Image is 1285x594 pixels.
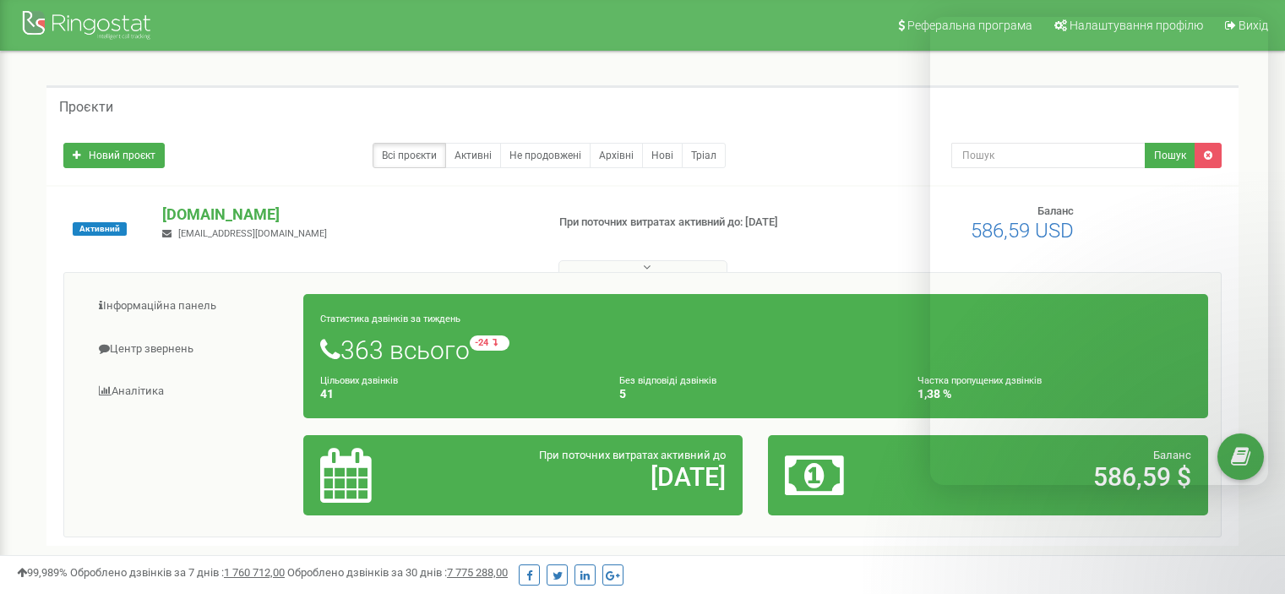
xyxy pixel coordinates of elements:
a: Новий проєкт [63,143,165,168]
h1: 363 всього [320,335,1191,364]
a: Архівні [590,143,643,168]
a: Нові [642,143,683,168]
a: Аналiтика [77,371,304,412]
a: Активні [445,143,501,168]
iframe: Intercom live chat [930,17,1268,485]
span: 99,989% [17,566,68,579]
span: Активний [73,222,127,236]
small: -24 [470,335,509,351]
span: При поточних витратах активний до [539,449,726,461]
a: Центр звернень [77,329,304,370]
u: 7 775 288,00 [447,566,508,579]
a: Всі проєкти [373,143,446,168]
a: Не продовжені [500,143,591,168]
span: Реферальна програма [907,19,1032,32]
a: Тріал [682,143,726,168]
iframe: Intercom live chat [1228,499,1268,539]
small: Без відповіді дзвінків [619,375,716,386]
h4: 1,38 % [917,388,1191,401]
a: Інформаційна панель [77,286,304,327]
small: Частка пропущених дзвінків [917,375,1042,386]
span: Оброблено дзвінків за 7 днів : [70,566,285,579]
span: Оброблено дзвінків за 30 днів : [287,566,508,579]
span: [EMAIL_ADDRESS][DOMAIN_NAME] [178,228,327,239]
h4: 5 [619,388,893,401]
small: Цільових дзвінків [320,375,398,386]
h4: 41 [320,388,594,401]
u: 1 760 712,00 [224,566,285,579]
small: Статистика дзвінків за тиждень [320,313,460,324]
p: При поточних витратах активний до: [DATE] [559,215,830,231]
p: [DOMAIN_NAME] [162,204,531,226]
h2: [DATE] [464,463,726,491]
h5: Проєкти [59,100,113,115]
h2: 586,59 $ [929,463,1191,491]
